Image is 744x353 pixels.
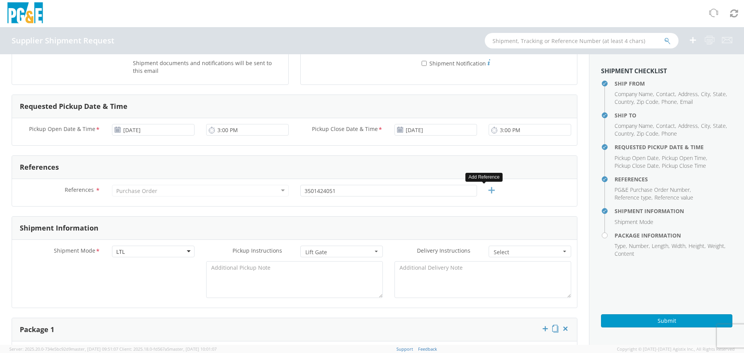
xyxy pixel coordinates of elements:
[661,130,677,137] span: Phone
[9,346,118,352] span: Server: 2025.20.0-734e5bc92d9
[169,346,217,352] span: master, [DATE] 10:01:07
[615,130,635,138] li: ,
[615,98,634,105] span: Country
[232,247,282,254] span: Pickup Instructions
[678,122,698,129] span: Address
[300,185,477,196] input: 10 Digit PG&E PO Number
[300,246,383,257] button: Lift Gate
[672,242,685,250] span: Width
[601,314,732,327] button: Submit
[615,98,635,106] li: ,
[615,242,626,250] span: Type
[652,242,668,250] span: Length
[312,125,378,134] span: Pickup Close Date & Time
[422,58,490,67] label: Shipment Notification
[662,154,707,162] li: ,
[489,246,571,257] button: Select
[637,130,660,138] li: ,
[615,90,653,98] span: Company Name
[418,346,437,352] a: Feedback
[615,176,732,182] h4: References
[116,187,157,195] div: Purchase Order
[65,186,94,193] span: References
[615,81,732,86] h4: Ship From
[494,248,561,256] span: Select
[656,122,675,129] span: Contact
[629,242,649,250] span: Number
[637,98,660,106] li: ,
[708,242,724,250] span: Weight
[701,90,710,98] span: City
[116,248,125,256] div: LTL
[615,130,634,137] span: Country
[661,98,677,105] span: Phone
[654,194,693,201] span: Reference value
[615,186,691,194] li: ,
[119,346,217,352] span: Client: 2025.18.0-fd567a5
[615,162,659,169] span: Pickup Close Date
[396,346,413,352] a: Support
[615,232,732,238] h4: Package Information
[615,250,634,257] span: Content
[713,122,727,130] li: ,
[637,130,658,137] span: Zip Code
[20,224,98,232] h3: Shipment Information
[615,208,732,214] h4: Shipment Information
[615,122,654,130] li: ,
[417,247,470,254] span: Delivery Instructions
[713,90,727,98] li: ,
[661,98,678,106] li: ,
[465,173,503,182] div: Add Reference
[713,90,726,98] span: State
[615,154,660,162] li: ,
[678,90,698,98] span: Address
[678,122,699,130] li: ,
[637,98,658,105] span: Zip Code
[617,346,735,352] span: Copyright © [DATE]-[DATE] Agistix Inc., All Rights Reserved
[29,125,95,134] span: Pickup Open Date & Time
[615,144,732,150] h4: Requested Pickup Date & Time
[629,242,650,250] li: ,
[656,90,676,98] li: ,
[601,67,667,75] strong: Shipment Checklist
[54,247,95,256] span: Shipment Mode
[656,90,675,98] span: Contact
[615,162,660,170] li: ,
[71,346,118,352] span: master, [DATE] 09:51:07
[713,122,726,129] span: State
[422,61,427,66] input: Shipment Notification
[615,112,732,118] h4: Ship To
[652,242,670,250] li: ,
[678,90,699,98] li: ,
[485,33,679,48] input: Shipment, Tracking or Reference Number (at least 4 chars)
[6,2,45,25] img: pge-logo-06675f144f4cfa6a6814.png
[701,122,711,130] li: ,
[615,218,653,226] span: Shipment Mode
[615,122,653,129] span: Company Name
[20,103,127,110] h3: Requested Pickup Date & Time
[305,248,373,256] span: Lift Gate
[662,162,706,169] span: Pickup Close Time
[708,242,725,250] li: ,
[615,186,690,193] span: PG&E Purchase Order Number
[689,242,706,250] li: ,
[615,154,659,162] span: Pickup Open Date
[12,36,114,45] h4: Supplier Shipment Request
[672,242,687,250] li: ,
[20,326,54,334] h3: Package 1
[701,90,711,98] li: ,
[133,58,282,75] label: Shipment documents and notifications will be sent to this email
[701,122,710,129] span: City
[615,90,654,98] li: ,
[20,164,59,171] h3: References
[662,154,706,162] span: Pickup Open Time
[680,98,693,105] span: Email
[615,194,653,201] li: ,
[689,242,704,250] span: Height
[615,194,651,201] span: Reference type
[615,242,627,250] li: ,
[656,122,676,130] li: ,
